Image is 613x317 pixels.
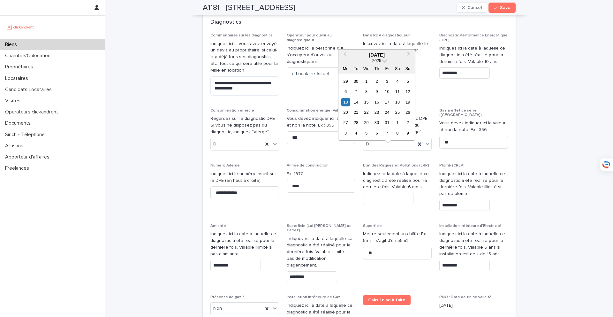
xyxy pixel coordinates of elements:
div: Choose Monday, 3 November 2025 [341,129,350,137]
span: D [213,141,216,148]
h2: Diagnostics [210,19,241,26]
span: Diagnostic Performance Energétique (DPE) [439,34,508,42]
div: Fr [383,64,391,73]
p: Indiquez ici la date à laquelle ce diagnostic a été réalisé pour la dernière fois. Valable 10 ans [439,45,508,65]
div: Th [372,64,381,73]
div: Choose Tuesday, 28 October 2025 [352,118,360,127]
span: Présence de gaz ? [210,295,244,299]
div: Choose Sunday, 19 October 2025 [404,98,412,106]
p: Indiquez ici la date à laquelle ce diagnostic a été réalisé pour la dernière fois. Valable illimi... [439,171,508,197]
span: Superficie (Loi [PERSON_NAME] ou Carrez) [287,224,352,232]
img: UCB0brd3T0yccxBKYDjQ [5,21,36,34]
span: Consommation énergie [210,109,254,112]
div: We [362,64,371,73]
p: Mettre seulement un chiffre Ex: 55 s'il s'agit d'un 55m2 [363,231,432,244]
p: Regardez sur le diagnostic DPE Si vous ne disposez pas du diagnostic, indiquez "Vierge" [210,115,279,135]
div: Choose Thursday, 30 October 2025 [372,118,381,127]
div: Choose Wednesday, 8 October 2025 [362,87,371,96]
div: Choose Sunday, 5 October 2025 [404,77,412,86]
p: Apporteur d'affaires [3,154,55,160]
p: Indiquez ici la date à laquelle ce diagnostic a été réalisé pour la dernière fois. Valable 6 mois. [363,171,432,190]
p: [DATE] [439,302,508,309]
button: Cancel [457,3,487,13]
span: Installation intérieure d'Electricité [439,224,502,228]
div: Choose Tuesday, 4 November 2025 [352,129,360,137]
div: Choose Monday, 20 October 2025 [341,108,350,117]
div: Choose Monday, 13 October 2025 [341,98,350,106]
div: Choose Friday, 17 October 2025 [383,98,391,106]
p: Ex: 1970 [287,171,355,177]
div: Choose Saturday, 11 October 2025 [393,87,402,96]
span: Cancel [467,5,482,10]
p: Operateurs clickandrent [3,109,63,115]
span: Numéro Ademe [210,164,240,167]
span: Année de construction [287,164,329,167]
div: Choose Friday, 10 October 2025 [383,87,391,96]
span: Date RDV diagnostiqueur [363,34,410,37]
div: Choose Saturday, 1 November 2025 [393,118,402,127]
p: Freelances [3,165,34,171]
p: Documents [3,120,36,126]
div: Choose Tuesday, 30 September 2025 [352,77,360,86]
div: Choose Thursday, 23 October 2025 [372,108,381,117]
div: [DATE] [338,52,415,58]
div: Su [404,64,412,73]
p: Vous devez indiquer ici la valeur et non la note. Ex : 356 [287,115,355,129]
div: Choose Tuesday, 14 October 2025 [352,98,360,106]
div: Choose Sunday, 12 October 2025 [404,87,412,96]
p: Indiquez ici la personne qui s'occupera d'ouvrir au diagnostiqueur. [287,45,355,65]
div: Choose Friday, 7 November 2025 [383,129,391,137]
div: Choose Saturday, 25 October 2025 [393,108,402,117]
div: Choose Sunday, 2 November 2025 [404,118,412,127]
p: Indiquez ici la date à laquelle ce diagnostic a été réalisé pour la dernière fois. Valable illimi... [210,231,279,257]
button: Next Month [404,50,414,60]
div: Choose Wednesday, 15 October 2025 [362,98,371,106]
p: Artisans [3,143,28,149]
div: Choose Friday, 31 October 2025 [383,118,391,127]
div: Choose Wednesday, 29 October 2025 [362,118,371,127]
span: Superficie [363,224,382,228]
button: Save [488,3,516,13]
div: Choose Wednesday, 22 October 2025 [362,108,371,117]
div: Choose Thursday, 2 October 2025 [372,77,381,86]
span: Calcul diag à faire [368,298,405,302]
div: Choose Sunday, 9 November 2025 [404,129,412,137]
p: Indiquez ici le numéro inscrit sur le DPE (en haut à droite) [210,171,279,184]
span: Le Locataire Actuel [290,71,329,77]
p: Chambre/Colocation [3,53,56,59]
div: Choose Monday, 6 October 2025 [341,87,350,96]
div: Tu [352,64,360,73]
span: Installation intérieure de Gaz [287,295,340,299]
div: Sa [393,64,402,73]
div: Choose Saturday, 4 October 2025 [393,77,402,86]
p: Sinch - Téléphone [3,132,50,138]
div: Mo [341,64,350,73]
p: Indiquez ici si vous avez envoyé un devis au propriétaire, si celui-ci a déjà tous ses diagnostic... [210,41,279,74]
p: Visites [3,98,26,104]
div: Choose Tuesday, 21 October 2025 [352,108,360,117]
span: Opérateur pour ouvrir au diagnostiqueur [287,34,332,42]
div: Choose Thursday, 16 October 2025 [372,98,381,106]
span: Amiante [210,224,226,228]
span: Commentaires sur les diagnostics [210,34,272,37]
p: Vous devez indiquer ici la valeur et non la note. Ex : 356 [439,120,508,133]
span: Etat des Risques et Pollutions (ERP) [363,164,429,167]
div: Choose Saturday, 8 November 2025 [393,129,402,137]
div: Choose Wednesday, 5 November 2025 [362,129,371,137]
a: Calcul diag à faire [363,295,411,305]
span: Plomb (CREP) [439,164,465,167]
p: Biens [3,42,22,48]
span: Non [213,305,222,312]
div: Choose Sunday, 26 October 2025 [404,108,412,117]
div: month 2025-10 [340,76,413,138]
p: Candidats Locataires [3,87,57,93]
div: Choose Friday, 3 October 2025 [383,77,391,86]
span: PNO : Date de fin de validité [439,295,492,299]
span: Gaz à effet de serre ([GEOGRAPHIC_DATA]) [439,109,482,117]
div: Choose Thursday, 9 October 2025 [372,87,381,96]
p: Indiquez ici la date à laquelle ce diagnostic a été réalisé pour la dernière fois. Valable illimi... [287,236,355,269]
span: 2025 [372,58,381,63]
p: Inscrivez ici la date à laquelle le diagnostiqueur doit passer [363,41,432,54]
p: Indiquez ici la date à laquelle ce diagnostic a été réalisé pour la dernière fois. Valable 6 ans ... [439,231,508,257]
h2: A1181 - [STREET_ADDRESS] [203,3,295,12]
